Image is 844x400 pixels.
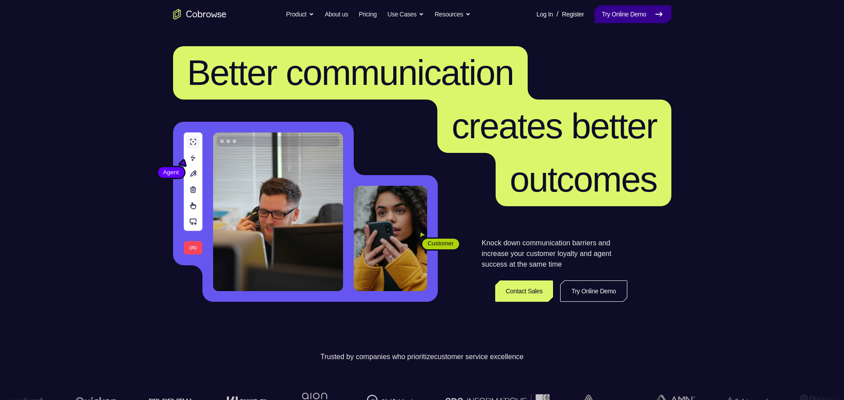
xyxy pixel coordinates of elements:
a: Try Online Demo [594,5,671,23]
button: Resources [435,5,471,23]
button: Use Cases [388,5,424,23]
a: Pricing [359,5,376,23]
span: Better communication [187,53,514,92]
a: Register [562,5,584,23]
img: A customer support agent talking on the phone [213,132,343,291]
button: Product [286,5,314,23]
span: customer service excellence [434,353,524,360]
a: Go to the home page [173,9,226,20]
p: Knock down communication barriers and increase your customer loyalty and agent success at the sam... [482,238,627,270]
span: / [557,9,558,20]
a: About us [325,5,348,23]
a: Contact Sales [495,280,553,302]
a: Try Online Demo [560,280,627,302]
a: Log In [537,5,553,23]
span: outcomes [510,160,657,199]
span: creates better [452,106,657,146]
img: A customer holding their phone [354,186,427,291]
